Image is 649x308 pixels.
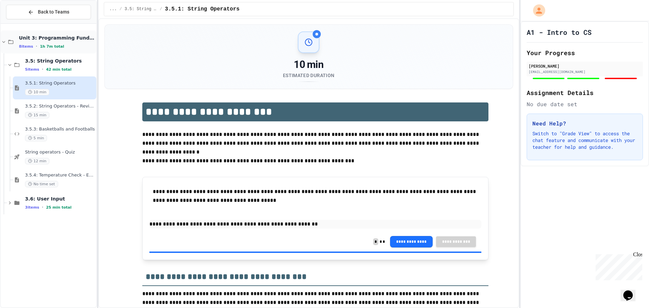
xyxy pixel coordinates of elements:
[25,58,95,64] span: 3.5: String Operators
[25,172,95,178] span: 3.5.4: Temperature Check - Exit Ticket
[529,63,641,69] div: [PERSON_NAME]
[25,149,95,155] span: String operators - Quiz
[40,44,64,49] span: 1h 7m total
[283,72,334,79] div: Estimated Duration
[25,135,47,141] span: 5 min
[125,6,157,12] span: 3.5: String Operators
[529,69,641,74] div: [EMAIL_ADDRESS][DOMAIN_NAME]
[6,5,91,19] button: Back to Teams
[621,281,642,301] iframe: chat widget
[25,67,39,72] span: 5 items
[38,8,69,16] span: Back to Teams
[532,130,637,150] p: Switch to "Grade View" to access the chat feature and communicate with your teacher for help and ...
[42,205,43,210] span: •
[25,196,95,202] span: 3.6: User Input
[165,5,240,13] span: 3.5.1: String Operators
[110,6,117,12] span: ...
[527,100,643,108] div: No due date set
[532,119,637,127] h3: Need Help?
[25,181,58,187] span: No time set
[593,252,642,280] iframe: chat widget
[527,48,643,57] h2: Your Progress
[25,80,95,86] span: 3.5.1: String Operators
[283,58,334,71] div: 10 min
[19,44,33,49] span: 8 items
[46,205,71,210] span: 25 min total
[36,44,37,49] span: •
[25,103,95,109] span: 3.5.2: String Operators - Review
[25,126,95,132] span: 3.5.3: Basketballs and Footballs
[3,3,47,43] div: Chat with us now!Close
[526,3,547,18] div: My Account
[25,158,49,164] span: 12 min
[527,88,643,97] h2: Assignment Details
[46,67,71,72] span: 42 min total
[119,6,122,12] span: /
[25,89,49,95] span: 10 min
[160,6,162,12] span: /
[25,205,39,210] span: 3 items
[19,35,95,41] span: Unit 3: Programming Fundamentals
[42,67,43,72] span: •
[25,112,49,118] span: 15 min
[527,27,592,37] h1: A1 - Intro to CS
